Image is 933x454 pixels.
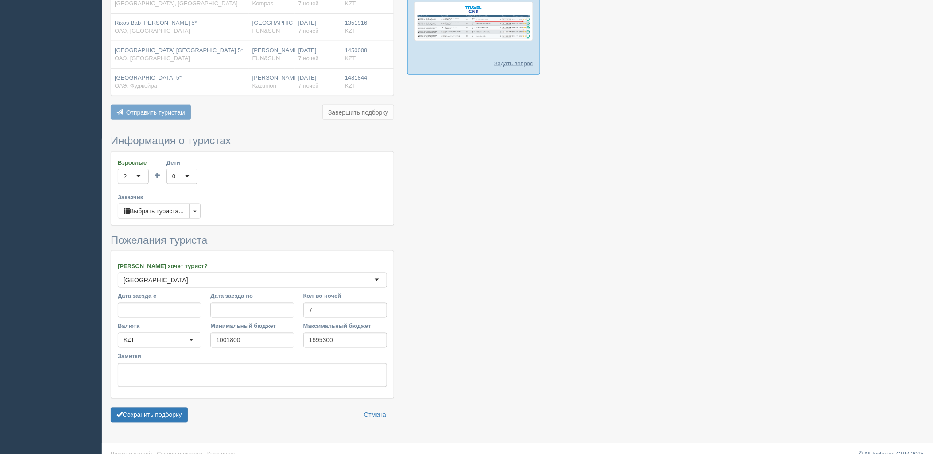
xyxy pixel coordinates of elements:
[124,172,127,181] div: 2
[298,82,319,89] span: 7 ночей
[345,19,368,26] span: 1351916
[345,47,368,54] span: 1450008
[345,74,368,81] span: 1481844
[252,82,276,89] span: Kazunion
[111,105,191,120] button: Отправить туристам
[303,292,387,300] label: Кол-во ночей
[115,19,197,26] span: Rixos Bab [PERSON_NAME] 5*
[252,27,280,34] span: FUN&SUN
[252,55,280,62] span: FUN&SUN
[118,352,387,361] label: Заметки
[494,59,533,68] a: Задать вопрос
[124,336,135,345] div: KZT
[111,135,394,146] h3: Информация о туристах
[115,27,190,34] span: ОАЭ, [GEOGRAPHIC_DATA]
[298,46,338,63] div: [DATE]
[115,47,243,54] span: [GEOGRAPHIC_DATA] [GEOGRAPHIC_DATA] 5*
[345,27,356,34] span: KZT
[115,55,190,62] span: ОАЭ, [GEOGRAPHIC_DATA]
[414,2,533,41] img: travel-one-%D0%BF%D1%96%D0%B4%D0%B1%D1%96%D1%80%D0%BA%D0%B0-%D1%81%D1%80%D0%BC-%D0%B4%D0%BB%D1%8F...
[298,55,319,62] span: 7 ночей
[345,55,356,62] span: KZT
[118,204,190,219] button: Выбрать туриста...
[111,234,207,246] span: Пожелания туриста
[118,292,201,300] label: Дата заезда с
[115,82,157,89] span: ОАЭ, Фуджейра
[298,19,338,35] div: [DATE]
[118,322,201,331] label: Валюта
[210,292,294,300] label: Дата заезда по
[252,74,291,90] div: [PERSON_NAME]
[298,27,319,34] span: 7 ночей
[358,408,392,423] a: Отмена
[172,172,175,181] div: 0
[115,74,182,81] span: [GEOGRAPHIC_DATA] 5*
[345,82,356,89] span: KZT
[126,109,185,116] span: Отправить туристам
[322,105,394,120] button: Завершить подборку
[166,158,197,167] label: Дети
[210,322,294,331] label: Минимальный бюджет
[118,262,387,270] label: [PERSON_NAME] хочет турист?
[303,303,387,318] input: 7-10 или 7,10,14
[252,19,291,35] div: [GEOGRAPHIC_DATA]
[118,158,149,167] label: Взрослые
[111,408,188,423] button: Сохранить подборку
[252,46,291,63] div: [PERSON_NAME]
[118,193,387,201] label: Заказчик
[298,74,338,90] div: [DATE]
[303,322,387,331] label: Максимальный бюджет
[124,276,188,285] div: [GEOGRAPHIC_DATA]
